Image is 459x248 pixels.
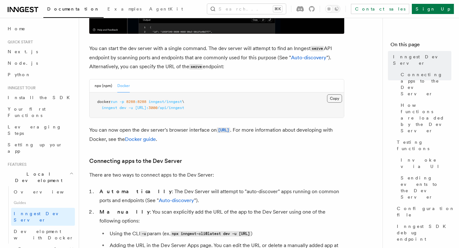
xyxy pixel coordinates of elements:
[120,106,126,110] span: dev
[401,175,451,200] span: Sending events to the Dev Server
[14,229,74,240] span: Development with Docker
[397,139,451,152] span: Testing functions
[5,40,33,45] span: Quick start
[117,79,130,92] button: Docker
[401,71,451,97] span: Connecting apps to the Dev Server
[8,61,38,66] span: Node.js
[401,157,451,170] span: Invoke via UI
[189,64,203,69] code: serve
[8,106,46,118] span: Your first Functions
[47,6,100,11] span: Documentation
[397,223,451,242] span: Inngest SDK debug endpoint
[393,54,451,66] span: Inngest Dev Server
[310,46,324,51] code: serve
[5,121,75,139] a: Leveraging Steps
[390,41,451,51] h4: On this page
[11,198,75,208] span: Guides
[5,168,75,186] button: Local Development
[135,99,137,104] span: :
[102,106,117,110] span: inngest
[89,44,344,71] p: You can start the dev server with a single command. The dev server will attempt to find an Innges...
[273,6,282,12] kbd: ⌘K
[14,189,79,194] span: Overview
[182,99,184,104] span: \
[5,23,75,34] a: Home
[8,72,31,77] span: Python
[171,231,251,237] code: npx inngest-cli@latest dev -u [URL]
[11,208,75,226] a: Inngest Dev Server
[8,49,38,54] span: Next.js
[159,197,194,203] a: Auto-discovery
[125,136,156,142] a: Docker guide
[394,136,451,154] a: Testing functions
[291,55,326,61] a: Auto-discovery
[351,4,409,14] a: Contact sales
[111,99,117,104] span: run
[137,99,146,104] span: 8288
[97,99,111,104] span: docker
[89,157,182,165] a: Connecting apps to the Dev Server
[398,154,451,172] a: Invoke via UI
[8,26,25,32] span: Home
[401,102,451,134] span: How functions are loaded by the Dev Server
[14,211,68,222] span: Inngest Dev Server
[5,171,69,184] span: Local Development
[89,126,344,144] p: You can now open the dev server's browser interface on . For more information about developing wi...
[89,171,344,179] p: There are two ways to connect apps to the Dev Server:
[98,187,344,205] li: : The Dev Server will attempt to "auto-discover" apps running on common ports and endpoints (See ...
[120,99,124,104] span: -p
[5,57,75,69] a: Node.js
[398,172,451,203] a: Sending events to the Dev Server
[149,99,182,104] span: inngest/inngest
[5,186,75,244] div: Local Development
[95,79,112,92] button: npx (npm)
[145,2,187,17] a: AgentKit
[5,69,75,80] a: Python
[412,4,454,14] a: Sign Up
[5,103,75,121] a: Your first Functions
[11,186,75,198] a: Overview
[157,106,184,110] span: /api/inngest
[108,229,344,238] li: Using the CLI param (ex. )
[5,92,75,103] a: Install the SDK
[8,142,62,154] span: Setting up your app
[99,188,172,194] strong: Automatically
[8,124,62,136] span: Leveraging Steps
[207,4,286,14] button: Search...⌘K
[135,106,149,110] span: [URL]:
[104,2,145,17] a: Examples
[11,226,75,244] a: Development with Docker
[126,99,135,104] span: 8288
[217,127,230,133] a: [URL]
[327,94,342,103] button: Copy
[149,106,157,110] span: 3000
[397,205,455,218] span: Configuration file
[398,99,451,136] a: How functions are loaded by the Dev Server
[5,85,36,91] span: Inngest tour
[390,51,451,69] a: Inngest Dev Server
[107,6,142,11] span: Examples
[398,69,451,99] a: Connecting apps to the Dev Server
[99,209,150,215] strong: Manually
[128,106,133,110] span: -u
[5,139,75,157] a: Setting up your app
[140,231,147,237] code: -u
[149,6,183,11] span: AgentKit
[325,5,340,13] button: Toggle dark mode
[5,46,75,57] a: Next.js
[5,162,26,167] span: Features
[8,95,74,100] span: Install the SDK
[394,203,451,221] a: Configuration file
[43,2,104,18] a: Documentation
[394,221,451,245] a: Inngest SDK debug endpoint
